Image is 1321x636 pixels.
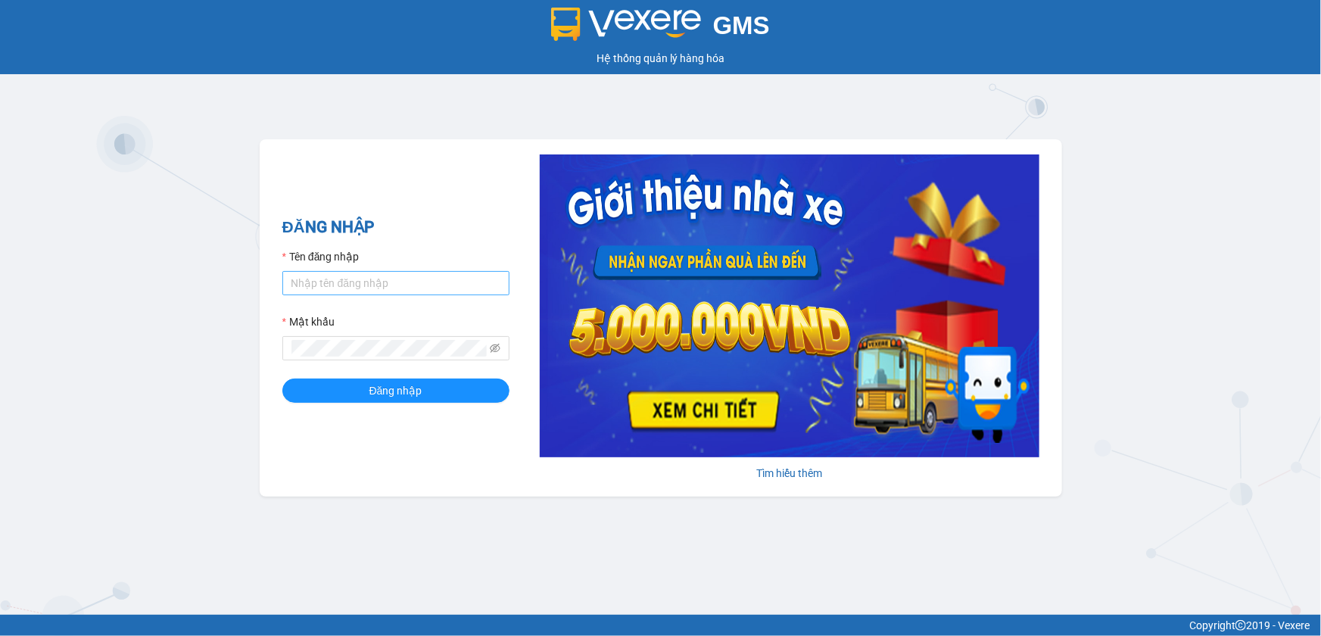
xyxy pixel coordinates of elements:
img: banner-0 [540,154,1039,457]
input: Mật khẩu [291,340,487,357]
span: GMS [713,11,770,39]
span: Đăng nhập [369,382,422,399]
button: Đăng nhập [282,379,509,403]
div: Copyright 2019 - Vexere [11,617,1310,634]
label: Tên đăng nhập [282,248,360,265]
label: Mật khẩu [282,313,335,330]
span: eye-invisible [490,343,500,354]
span: copyright [1235,620,1246,631]
h2: ĐĂNG NHẬP [282,215,509,240]
div: Tìm hiểu thêm [540,465,1039,482]
div: Hệ thống quản lý hàng hóa [4,50,1317,67]
input: Tên đăng nhập [282,271,509,295]
img: logo 2 [551,8,701,41]
a: GMS [551,23,770,35]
